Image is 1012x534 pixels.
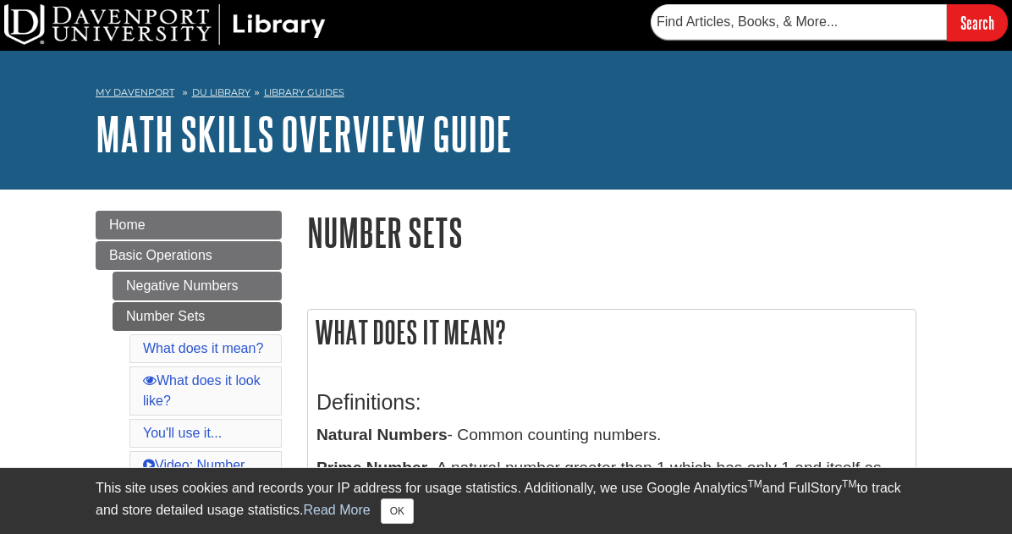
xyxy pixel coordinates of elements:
input: Search [947,4,1008,41]
a: Video: Number Sets [143,458,245,493]
a: Library Guides [264,86,344,98]
sup: TM [747,478,762,490]
nav: breadcrumb [96,81,916,108]
a: You'll use it... [143,426,222,440]
a: Math Skills Overview Guide [96,107,512,160]
input: Find Articles, Books, & More... [651,4,947,40]
p: - A natural number greater than 1 which has only 1 and itself as factors. [316,456,907,505]
span: Basic Operations [109,248,212,262]
button: Close [381,498,414,524]
a: Home [96,211,282,239]
p: - Common counting numbers. [316,423,907,448]
h2: What does it mean? [308,310,916,355]
div: This site uses cookies and records your IP address for usage statistics. Additionally, we use Goo... [96,478,916,524]
b: Natural Numbers [316,426,448,443]
a: Negative Numbers [113,272,282,300]
a: DU Library [192,86,250,98]
a: Basic Operations [96,241,282,270]
sup: TM [842,478,856,490]
a: What does it mean? [143,341,263,355]
b: Prime Number [316,459,427,476]
a: What does it look like? [143,373,261,408]
h3: Definitions: [316,390,907,415]
form: Searches DU Library's articles, books, and more [651,4,1008,41]
img: DU Library [4,4,326,45]
a: Read More [303,503,370,517]
a: My Davenport [96,85,174,100]
span: Home [109,217,146,232]
a: Number Sets [113,302,282,331]
h1: Number Sets [307,211,916,254]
